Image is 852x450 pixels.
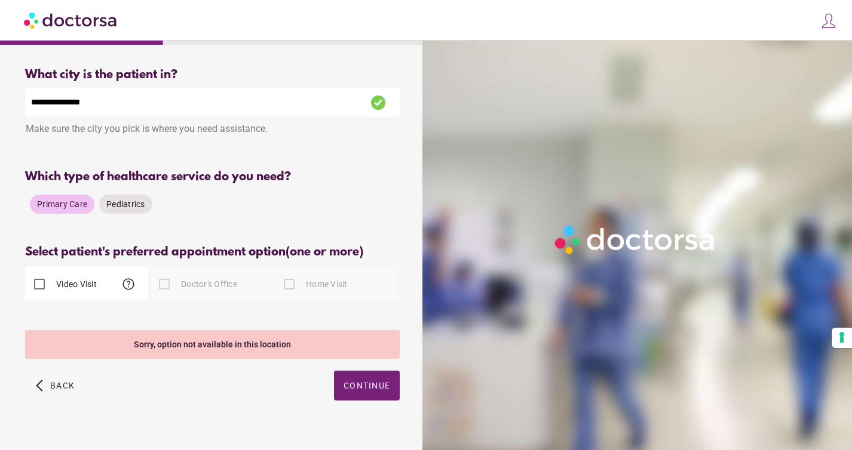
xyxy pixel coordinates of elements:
span: Continue [344,381,390,390]
label: Video Visit [54,278,97,290]
div: Which type of healthcare service do you need? [25,170,400,184]
img: icons8-customer-100.png [820,13,837,29]
span: Pediatrics [106,199,145,209]
img: Doctorsa.com [24,7,118,33]
span: Back [50,381,75,390]
div: Sorry, option not available in this location [25,330,400,359]
div: What city is the patient in? [25,68,400,82]
button: arrow_back_ios Back [31,371,79,400]
span: Primary Care [37,199,87,209]
button: Continue [334,371,400,400]
label: Doctor's Office [179,278,237,290]
div: Make sure the city you pick is where you need assistance. [25,117,400,143]
label: Home Visit [304,278,348,290]
span: help [121,277,136,291]
span: (one or more) [286,245,363,259]
button: Your consent preferences for tracking technologies [832,328,852,348]
img: Logo-Doctorsa-trans-White-partial-flat.png [550,221,721,259]
div: Select patient's preferred appointment option [25,245,400,259]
